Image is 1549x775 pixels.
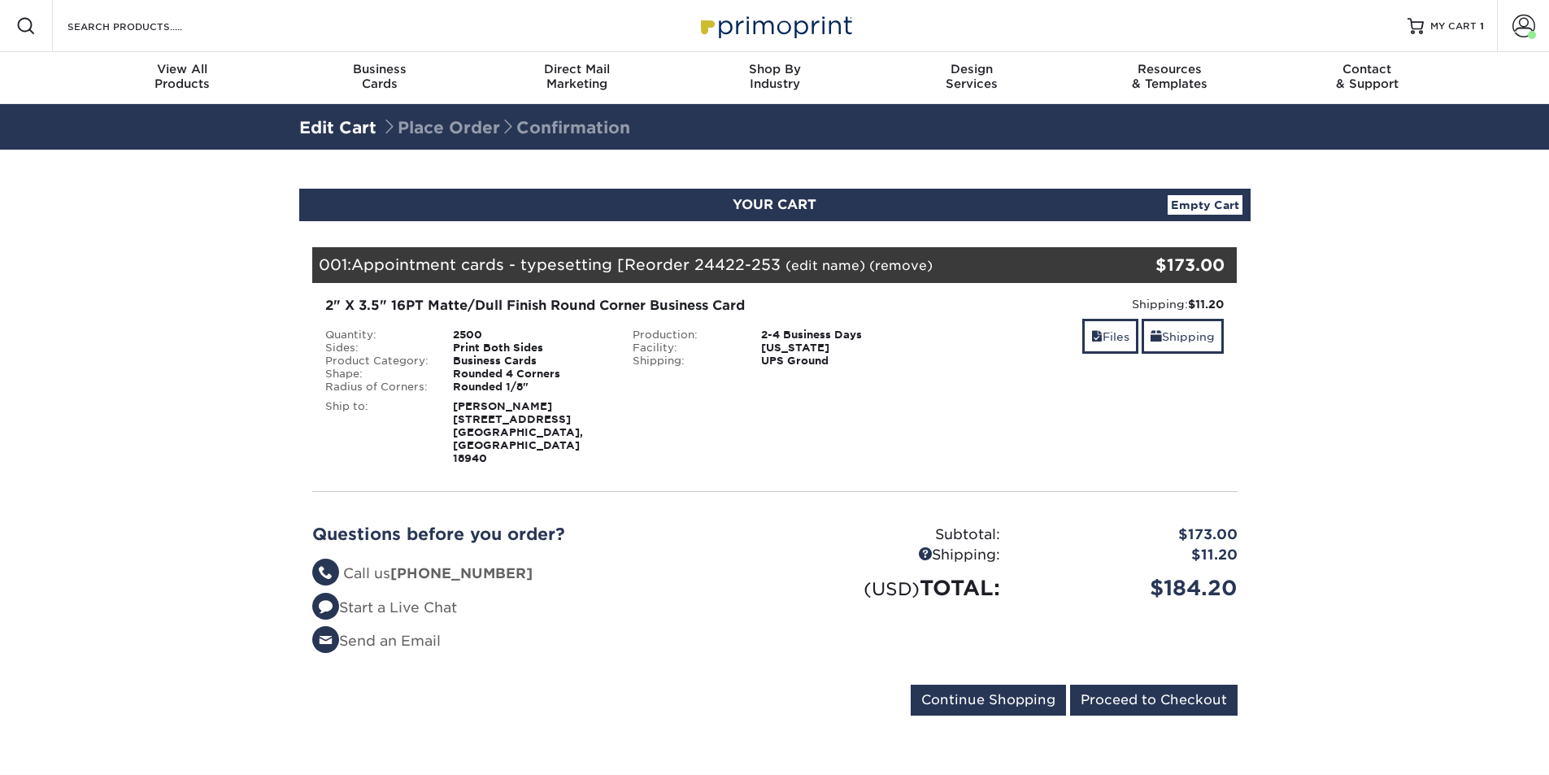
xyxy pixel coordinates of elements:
[1268,62,1466,76] span: Contact
[1168,195,1242,215] a: Empty Cart
[749,342,929,355] div: [US_STATE]
[313,355,442,368] div: Product Category:
[312,564,763,585] li: Call us
[620,342,749,355] div: Facility:
[1070,685,1238,716] input: Proceed to Checkout
[478,62,676,76] span: Direct Mail
[1142,319,1224,354] a: Shipping
[1430,20,1477,33] span: MY CART
[313,329,442,342] div: Quantity:
[312,525,763,544] h2: Questions before you order?
[66,16,224,36] input: SEARCH PRODUCTS.....
[1480,20,1484,32] span: 1
[313,368,442,381] div: Shape:
[1082,319,1138,354] a: Files
[441,342,620,355] div: Print Both Sides
[676,52,873,104] a: Shop ByIndustry
[676,62,873,76] span: Shop By
[1071,52,1268,104] a: Resources& Templates
[1012,545,1250,566] div: $11.20
[911,685,1066,716] input: Continue Shopping
[775,573,1012,603] div: TOTAL:
[676,62,873,91] div: Industry
[1012,573,1250,603] div: $184.20
[749,355,929,368] div: UPS Ground
[775,545,1012,566] div: Shipping:
[390,565,533,581] strong: [PHONE_NUMBER]
[864,578,920,599] small: (USD)
[281,62,478,76] span: Business
[620,355,749,368] div: Shipping:
[1071,62,1268,91] div: & Templates
[325,296,916,316] div: 2" X 3.5" 16PT Matte/Dull Finish Round Corner Business Card
[1083,253,1225,277] div: $173.00
[1268,62,1466,91] div: & Support
[84,52,281,104] a: View AllProducts
[620,329,749,342] div: Production:
[441,329,620,342] div: 2500
[1268,52,1466,104] a: Contact& Support
[1071,62,1268,76] span: Resources
[749,329,929,342] div: 2-4 Business Days
[1091,330,1103,343] span: files
[281,52,478,104] a: BusinessCards
[84,62,281,76] span: View All
[775,525,1012,546] div: Subtotal:
[381,118,630,137] span: Place Order Confirmation
[313,342,442,355] div: Sides:
[1188,298,1224,311] strong: $11.20
[313,400,442,465] div: Ship to:
[733,197,816,212] span: YOUR CART
[453,400,583,464] strong: [PERSON_NAME] [STREET_ADDRESS] [GEOGRAPHIC_DATA], [GEOGRAPHIC_DATA] 18940
[299,118,376,137] a: Edit Cart
[873,62,1071,76] span: Design
[873,52,1071,104] a: DesignServices
[312,247,1083,283] div: 001:
[941,296,1225,312] div: Shipping:
[313,381,442,394] div: Radius of Corners:
[84,62,281,91] div: Products
[281,62,478,91] div: Cards
[1012,525,1250,546] div: $173.00
[694,8,856,43] img: Primoprint
[441,355,620,368] div: Business Cards
[351,255,781,273] span: Appointment cards - typesetting [Reorder 24422-253
[1151,330,1162,343] span: shipping
[873,62,1071,91] div: Services
[312,633,441,649] a: Send an Email
[869,258,933,273] a: (remove)
[785,258,865,273] a: (edit name)
[478,52,676,104] a: Direct MailMarketing
[441,381,620,394] div: Rounded 1/8"
[441,368,620,381] div: Rounded 4 Corners
[478,62,676,91] div: Marketing
[312,599,457,616] a: Start a Live Chat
